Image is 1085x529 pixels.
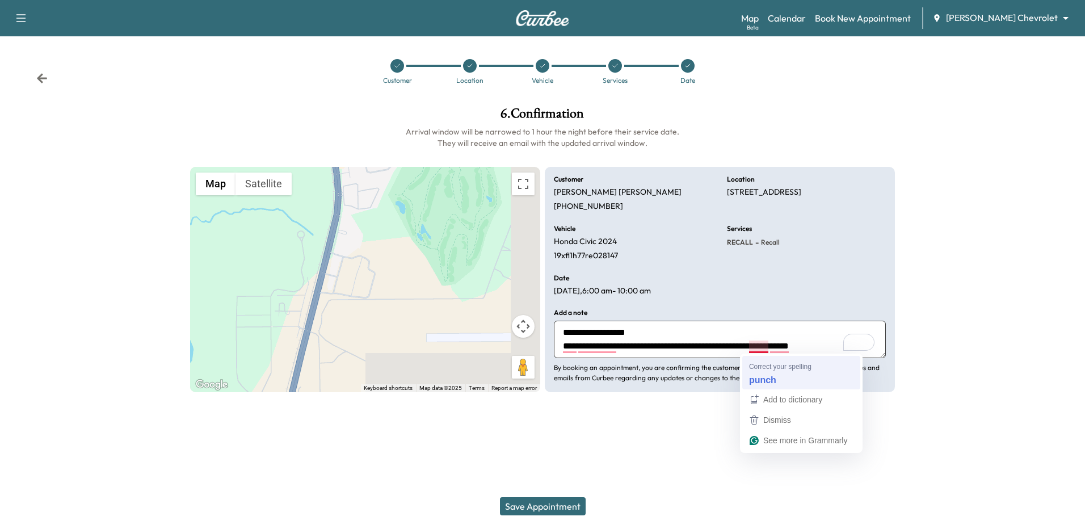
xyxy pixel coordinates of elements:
[727,225,752,232] h6: Services
[554,237,617,247] p: Honda Civic 2024
[515,10,570,26] img: Curbee Logo
[193,377,230,392] img: Google
[364,384,413,392] button: Keyboard shortcuts
[554,321,886,358] textarea: To enrich screen reader interactions, please activate Accessibility in Grammarly extension settings
[554,309,587,316] h6: Add a note
[741,11,759,25] a: MapBeta
[759,238,780,247] span: Recall
[532,77,553,84] div: Vehicle
[554,187,682,198] p: [PERSON_NAME] [PERSON_NAME]
[469,385,485,391] a: Terms
[727,187,801,198] p: [STREET_ADDRESS]
[196,173,235,195] button: Show street map
[554,225,575,232] h6: Vehicle
[727,176,755,183] h6: Location
[815,11,911,25] a: Book New Appointment
[603,77,628,84] div: Services
[554,176,583,183] h6: Customer
[554,251,618,261] p: 19xfl1h77re028147
[36,73,48,84] div: Back
[512,173,535,195] button: Toggle fullscreen view
[768,11,806,25] a: Calendar
[554,275,569,282] h6: Date
[419,385,462,391] span: Map data ©2025
[554,363,886,383] p: By booking an appointment, you are confirming the customer is opting in to receive SMS text messa...
[190,107,895,126] h1: 6 . Confirmation
[512,356,535,379] button: Drag Pegman onto the map to open Street View
[500,497,586,515] button: Save Appointment
[235,173,292,195] button: Show satellite imagery
[512,315,535,338] button: Map camera controls
[554,201,623,212] p: [PHONE_NUMBER]
[727,238,753,247] span: RECALL
[554,286,651,296] p: [DATE] , 6:00 am - 10:00 am
[946,11,1058,24] span: [PERSON_NAME] Chevrolet
[680,77,695,84] div: Date
[753,237,759,248] span: -
[456,77,483,84] div: Location
[491,385,537,391] a: Report a map error
[383,77,412,84] div: Customer
[747,23,759,32] div: Beta
[193,377,230,392] a: Open this area in Google Maps (opens a new window)
[190,126,895,149] h6: Arrival window will be narrowed to 1 hour the night before their service date. They will receive ...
